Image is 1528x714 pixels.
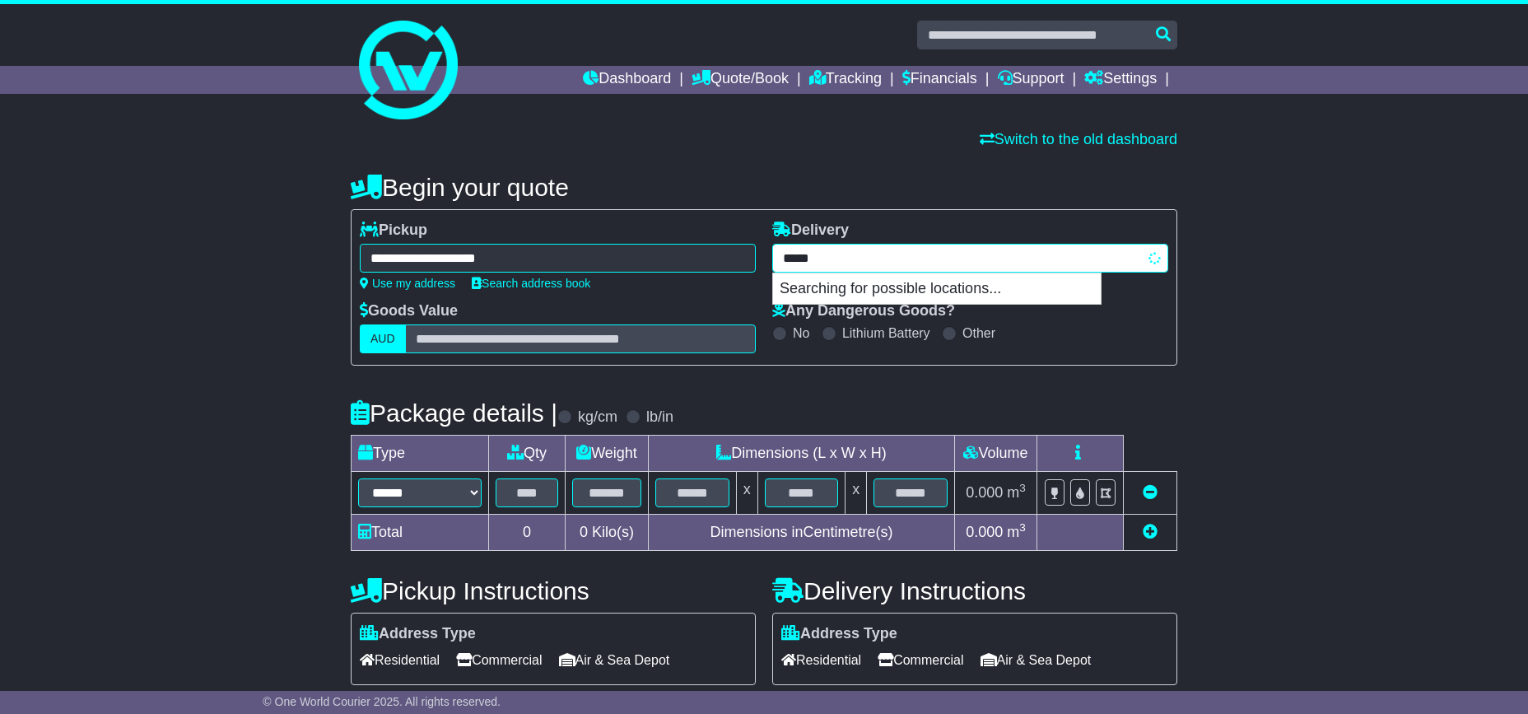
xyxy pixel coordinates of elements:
[781,625,897,643] label: Address Type
[360,625,476,643] label: Address Type
[772,577,1177,604] h4: Delivery Instructions
[1007,524,1026,540] span: m
[360,277,455,290] a: Use my address
[981,647,1092,673] span: Air & Sea Depot
[648,436,954,472] td: Dimensions (L x W x H)
[878,647,963,673] span: Commercial
[351,399,557,427] h4: Package details |
[646,408,673,427] label: lb/in
[773,273,1101,305] p: Searching for possible locations...
[489,515,566,551] td: 0
[1143,524,1158,540] a: Add new item
[351,174,1177,201] h4: Begin your quote
[692,66,789,94] a: Quote/Book
[578,408,617,427] label: kg/cm
[772,244,1168,273] typeahead: Please provide city
[489,436,566,472] td: Qty
[559,647,670,673] span: Air & Sea Depot
[793,325,809,341] label: No
[566,436,649,472] td: Weight
[966,524,1003,540] span: 0.000
[736,472,757,515] td: x
[360,647,440,673] span: Residential
[842,325,930,341] label: Lithium Battery
[998,66,1064,94] a: Support
[1143,484,1158,501] a: Remove this item
[472,277,590,290] a: Search address book
[772,302,955,320] label: Any Dangerous Goods?
[1007,484,1026,501] span: m
[352,436,489,472] td: Type
[456,647,542,673] span: Commercial
[360,302,458,320] label: Goods Value
[1019,482,1026,494] sup: 3
[648,515,954,551] td: Dimensions in Centimetre(s)
[1019,521,1026,534] sup: 3
[846,472,867,515] td: x
[781,647,861,673] span: Residential
[1084,66,1157,94] a: Settings
[980,131,1177,147] a: Switch to the old dashboard
[352,515,489,551] td: Total
[772,222,849,240] label: Delivery
[360,222,427,240] label: Pickup
[954,436,1037,472] td: Volume
[351,577,756,604] h4: Pickup Instructions
[360,324,406,353] label: AUD
[566,515,649,551] td: Kilo(s)
[580,524,588,540] span: 0
[263,695,501,708] span: © One World Courier 2025. All rights reserved.
[962,325,995,341] label: Other
[966,484,1003,501] span: 0.000
[583,66,671,94] a: Dashboard
[902,66,977,94] a: Financials
[809,66,882,94] a: Tracking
